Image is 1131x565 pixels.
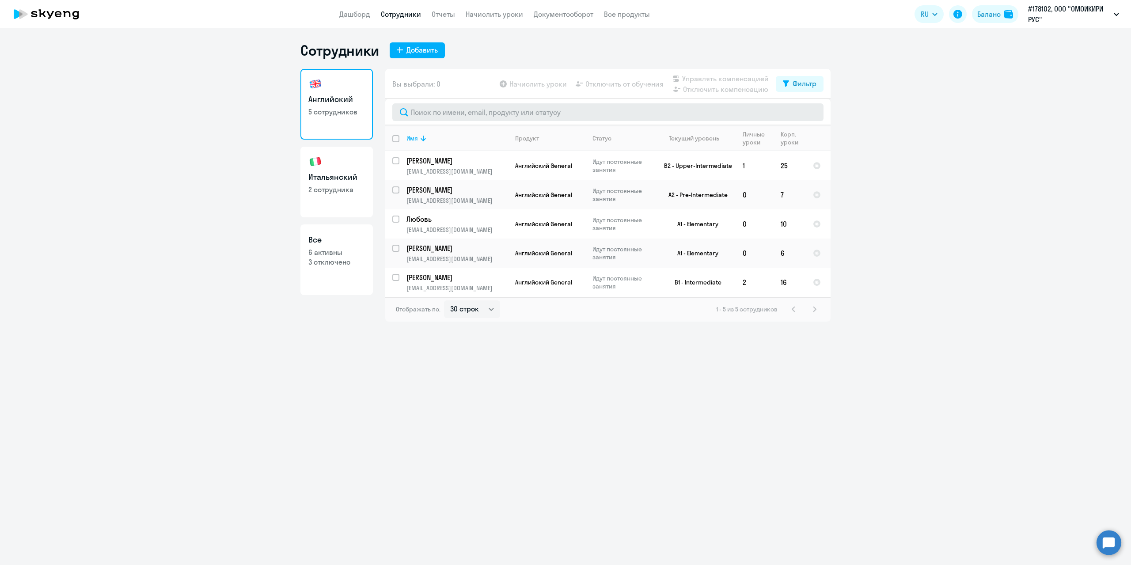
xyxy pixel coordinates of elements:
td: B2 - Upper-Intermediate [653,151,736,180]
a: Отчеты [432,10,455,19]
div: Продукт [515,134,539,142]
td: 1 [736,151,774,180]
img: english [308,77,323,91]
h3: Английский [308,94,365,105]
a: Сотрудники [381,10,421,19]
p: [EMAIL_ADDRESS][DOMAIN_NAME] [406,284,508,292]
td: 2 [736,268,774,297]
div: Имя [406,134,508,142]
div: Личные уроки [743,130,773,146]
div: Корп. уроки [781,130,800,146]
button: #178102, ООО "ОМОИКИРИ РУС" [1024,4,1123,25]
td: 0 [736,239,774,268]
p: Идут постоянные занятия [592,187,653,203]
span: Английский General [515,249,572,257]
td: 6 [774,239,806,268]
span: Английский General [515,278,572,286]
span: Английский General [515,220,572,228]
a: Итальянский2 сотрудника [300,147,373,217]
p: [PERSON_NAME] [406,243,506,253]
h1: Сотрудники [300,42,379,59]
p: [EMAIL_ADDRESS][DOMAIN_NAME] [406,226,508,234]
div: Личные уроки [743,130,767,146]
a: Все6 активны3 отключено [300,224,373,295]
td: A1 - Elementary [653,209,736,239]
button: RU [915,5,944,23]
div: Имя [406,134,418,142]
div: Добавить [406,45,438,55]
a: Начислить уроки [466,10,523,19]
p: 5 сотрудников [308,107,365,117]
p: [EMAIL_ADDRESS][DOMAIN_NAME] [406,167,508,175]
div: Статус [592,134,653,142]
p: 3 отключено [308,257,365,267]
div: Корп. уроки [781,130,805,146]
p: Идут постоянные занятия [592,158,653,174]
p: [PERSON_NAME] [406,156,506,166]
a: Документооборот [534,10,593,19]
p: [PERSON_NAME] [406,273,506,282]
button: Фильтр [776,76,824,92]
a: [PERSON_NAME] [406,243,508,253]
span: Английский General [515,191,572,199]
span: Вы выбрали: 0 [392,79,440,89]
div: Баланс [977,9,1001,19]
div: Фильтр [793,78,816,89]
a: [PERSON_NAME] [406,273,508,282]
p: [EMAIL_ADDRESS][DOMAIN_NAME] [406,255,508,263]
td: 7 [774,180,806,209]
p: #178102, ООО "ОМОИКИРИ РУС" [1028,4,1110,25]
td: 10 [774,209,806,239]
td: 0 [736,209,774,239]
p: Любовь [406,214,506,224]
span: 1 - 5 из 5 сотрудников [716,305,778,313]
p: Идут постоянные занятия [592,245,653,261]
a: Любовь [406,214,508,224]
button: Балансbalance [972,5,1018,23]
td: B1 - Intermediate [653,268,736,297]
a: [PERSON_NAME] [406,156,508,166]
td: 16 [774,268,806,297]
td: A2 - Pre-Intermediate [653,180,736,209]
span: Английский General [515,162,572,170]
span: RU [921,9,929,19]
img: italian [308,155,323,169]
h3: Все [308,234,365,246]
div: Продукт [515,134,585,142]
p: 2 сотрудника [308,185,365,194]
p: [PERSON_NAME] [406,185,506,195]
p: [EMAIL_ADDRESS][DOMAIN_NAME] [406,197,508,205]
button: Добавить [390,42,445,58]
a: [PERSON_NAME] [406,185,508,195]
p: Идут постоянные занятия [592,216,653,232]
div: Статус [592,134,611,142]
div: Текущий уровень [669,134,719,142]
td: 25 [774,151,806,180]
span: Отображать по: [396,305,440,313]
p: Идут постоянные занятия [592,274,653,290]
input: Поиск по имени, email, продукту или статусу [392,103,824,121]
p: 6 активны [308,247,365,257]
a: Дашборд [339,10,370,19]
a: Английский5 сотрудников [300,69,373,140]
td: A1 - Elementary [653,239,736,268]
img: balance [1004,10,1013,19]
td: 0 [736,180,774,209]
a: Все продукты [604,10,650,19]
h3: Итальянский [308,171,365,183]
div: Текущий уровень [660,134,735,142]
